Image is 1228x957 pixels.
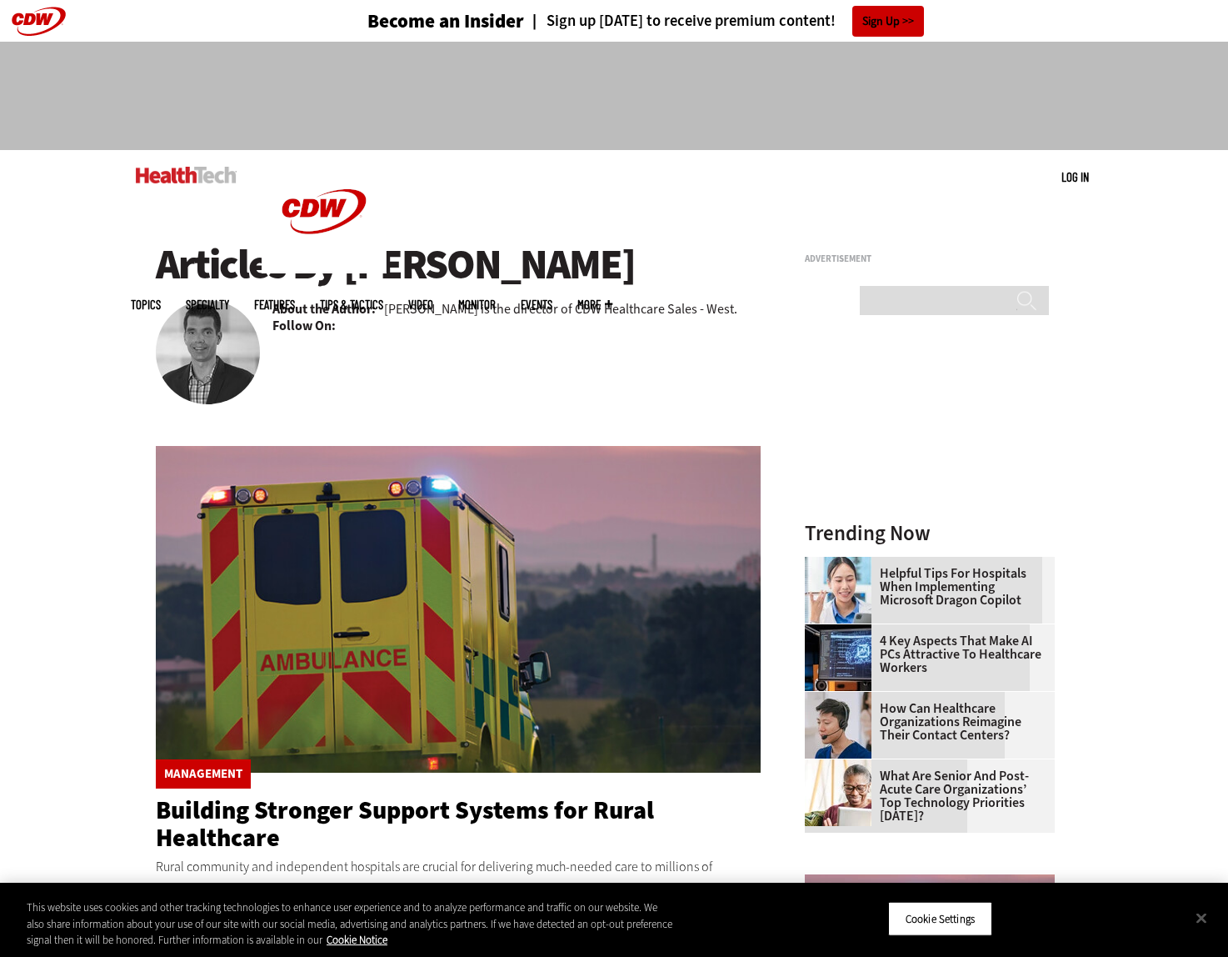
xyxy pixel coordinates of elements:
a: What Are Senior and Post-Acute Care Organizations’ Top Technology Priorities [DATE]? [805,769,1045,823]
button: Close [1183,899,1220,936]
div: This website uses cookies and other tracking technologies to enhance user experience and to analy... [27,899,676,949]
h3: Become an Insider [367,12,524,31]
a: CDW [262,260,387,278]
a: Building Stronger Support Systems for Rural Healthcare [156,794,654,854]
img: Older person using tablet [805,759,871,826]
a: Video [408,298,433,311]
iframe: advertisement [311,58,917,133]
a: How Can Healthcare Organizations Reimagine Their Contact Centers? [805,702,1045,742]
h3: Trending Now [805,523,1055,544]
a: Desktop monitor with brain AI concept [805,624,880,638]
img: Desktop monitor with brain AI concept [805,624,871,691]
iframe: advertisement [805,270,1055,478]
a: Sign Up [852,6,924,37]
a: Healthcare contact center [805,692,880,705]
img: Home [136,167,237,183]
span: More [577,298,612,311]
a: Helpful Tips for Hospitals When Implementing Microsoft Dragon Copilot [805,567,1045,607]
button: Cookie Settings [888,901,992,936]
a: Features [254,298,295,311]
a: Doctor using phone to dictate to tablet [805,557,880,570]
a: Log in [1061,169,1089,184]
a: Events [521,298,552,311]
img: Healthcare contact center [805,692,871,759]
p: Rural community and independent hospitals are crucial for delivering much-needed care to millions... [156,856,761,899]
span: Specialty [186,298,229,311]
a: MonITor [458,298,496,311]
img: Doctor using phone to dictate to tablet [805,557,871,624]
a: 4 Key Aspects That Make AI PCs Attractive to Healthcare Workers [805,634,1045,674]
a: Sign up [DATE] to receive premium content! [524,13,836,29]
a: Become an Insider [305,12,524,31]
a: Tips & Tactics [320,298,383,311]
a: Older person using tablet [805,759,880,773]
img: ambulance driving down country road at sunset [156,446,761,773]
span: Topics [131,298,161,311]
div: User menu [1061,168,1089,186]
img: Home [262,150,387,273]
a: Management [164,768,242,780]
a: More information about your privacy [327,933,387,947]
